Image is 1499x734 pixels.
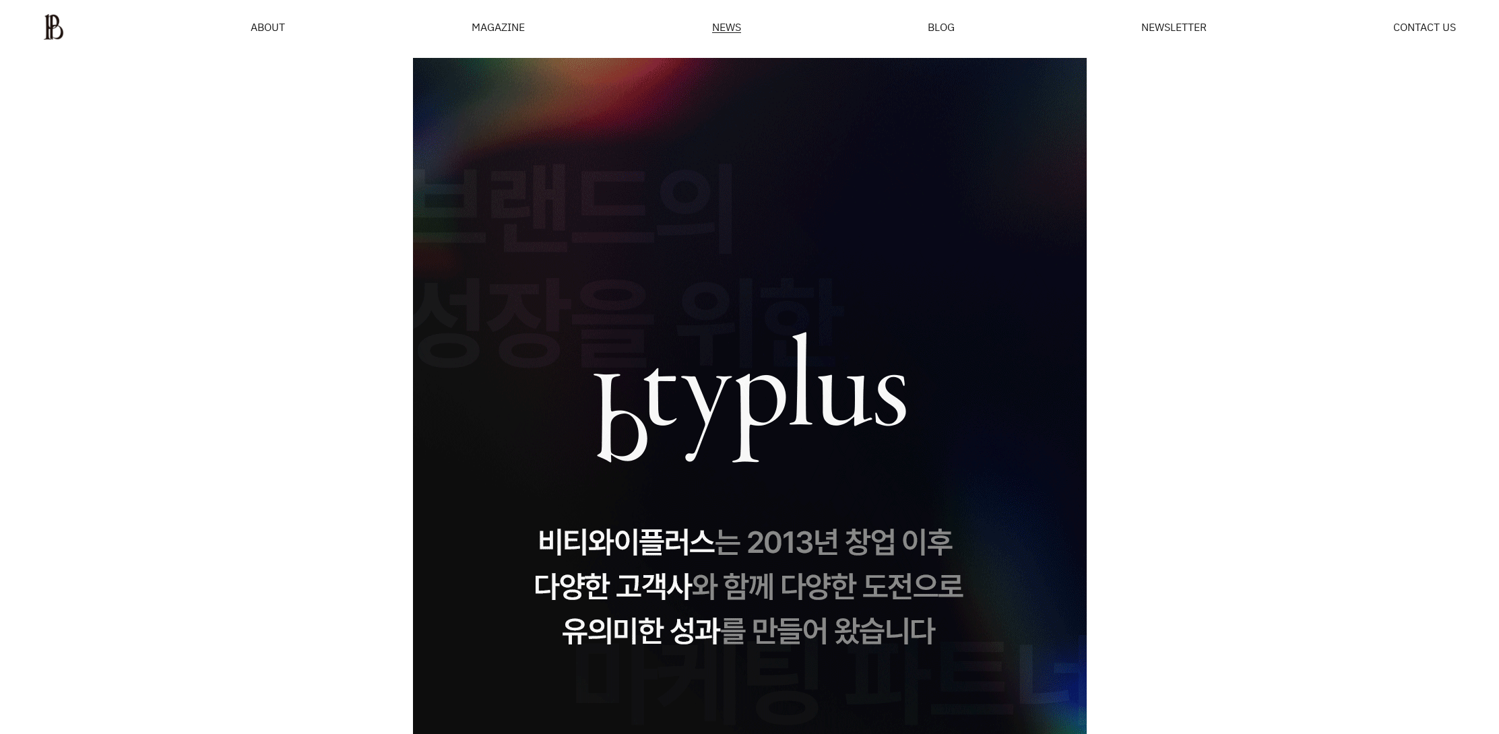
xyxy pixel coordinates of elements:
span: NEWS [712,22,741,32]
a: CONTACT US [1393,22,1456,32]
a: NEWSLETTER [1141,22,1207,32]
a: NEWS [712,22,741,33]
a: BLOG [928,22,955,32]
div: MAGAZINE [472,22,525,32]
img: ba379d5522eb3.png [43,13,64,40]
a: ABOUT [251,22,285,32]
